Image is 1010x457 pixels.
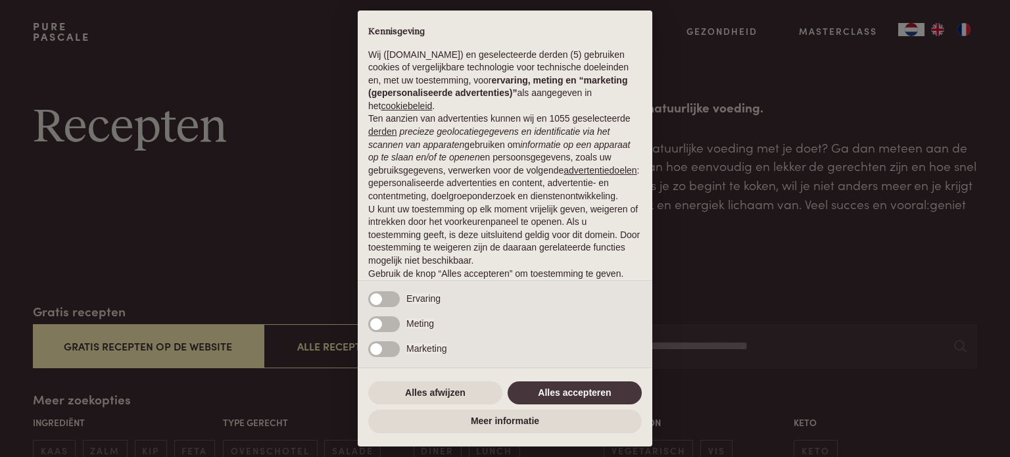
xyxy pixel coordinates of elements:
[368,26,642,38] h2: Kennisgeving
[368,268,642,306] p: Gebruik de knop “Alles accepteren” om toestemming te geven. Gebruik de knop “Alles afwijzen” om d...
[368,126,397,139] button: derden
[368,75,627,99] strong: ervaring, meting en “marketing (gepersonaliseerde advertenties)”
[368,126,610,150] em: precieze geolocatiegegevens en identificatie via het scannen van apparaten
[368,49,642,113] p: Wij ([DOMAIN_NAME]) en geselecteerde derden (5) gebruiken cookies of vergelijkbare technologie vo...
[381,101,432,111] a: cookiebeleid
[368,112,642,203] p: Ten aanzien van advertenties kunnen wij en 1055 geselecteerde gebruiken om en persoonsgegevens, z...
[368,410,642,433] button: Meer informatie
[406,293,441,304] span: Ervaring
[368,203,642,268] p: U kunt uw toestemming op elk moment vrijelijk geven, weigeren of intrekken door het voorkeurenpan...
[508,381,642,405] button: Alles accepteren
[406,318,434,329] span: Meting
[406,343,446,354] span: Marketing
[368,139,631,163] em: informatie op een apparaat op te slaan en/of te openen
[368,381,502,405] button: Alles afwijzen
[564,164,637,178] button: advertentiedoelen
